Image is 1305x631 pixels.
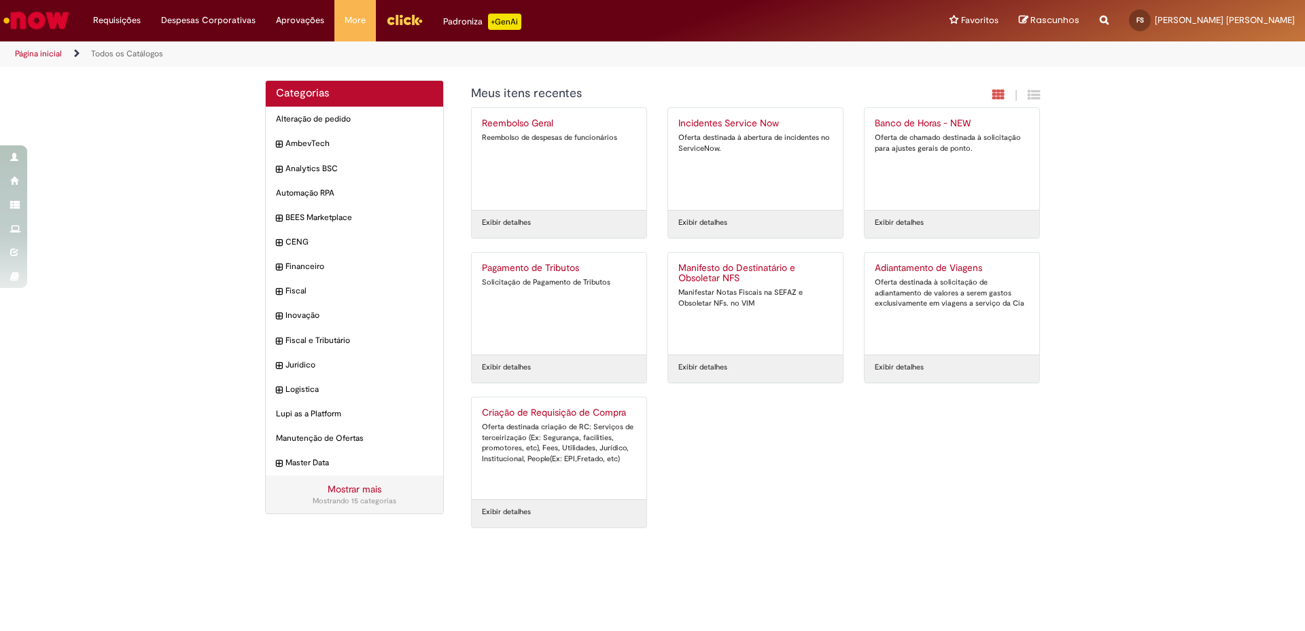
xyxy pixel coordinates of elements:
div: expandir categoria AmbevTech AmbevTech [266,131,443,156]
div: Oferta destinada criação de RC: Serviços de terceirização (Ex: Segurança, facilities, promotores,... [482,422,636,465]
a: Criação de Requisição de Compra Oferta destinada criação de RC: Serviços de terceirização (Ex: Se... [472,397,646,499]
div: Alteração de pedido [266,107,443,132]
div: Automação RPA [266,181,443,206]
a: Reembolso Geral Reembolso de despesas de funcionários [472,108,646,210]
div: Mostrando 15 categorias [276,496,433,507]
i: Exibição de grade [1028,88,1040,101]
div: expandir categoria BEES Marketplace BEES Marketplace [266,205,443,230]
i: expandir categoria Logistica [276,384,282,397]
div: Solicitação de Pagamento de Tributos [482,277,636,288]
div: expandir categoria Jurídico Jurídico [266,353,443,378]
h2: Reembolso Geral [482,118,636,129]
span: Favoritos [961,14,998,27]
span: BEES Marketplace [285,212,433,223]
a: Exibir detalhes [875,362,924,373]
a: Adiantamento de Viagens Oferta destinada à solicitação de adiantamento de valores a serem gastos ... [865,253,1039,355]
div: Oferta destinada à solicitação de adiantamento de valores a serem gastos exclusivamente em viagen... [875,277,1029,309]
span: Fiscal [285,285,433,297]
img: ServiceNow [1,7,71,34]
div: expandir categoria Fiscal e Tributário Fiscal e Tributário [266,328,443,353]
i: expandir categoria Analytics BSC [276,163,282,177]
span: Automação RPA [276,187,433,199]
div: expandir categoria Financeiro Financeiro [266,254,443,279]
i: Exibição em cartão [992,88,1005,101]
i: expandir categoria Inovação [276,310,282,323]
a: Página inicial [15,48,62,59]
ul: Categorias [266,107,443,475]
i: expandir categoria CENG [276,236,282,250]
i: expandir categoria Fiscal e Tributário [276,335,282,348]
i: expandir categoria BEES Marketplace [276,212,282,226]
div: Padroniza [443,14,521,30]
a: Exibir detalhes [482,217,531,228]
h1: {"description":"","title":"Meus itens recentes"} Categoria [471,87,893,101]
div: Lupi as a Platform [266,401,443,427]
i: expandir categoria Jurídico [276,359,282,373]
span: FS [1136,16,1144,24]
span: Despesas Corporativas [161,14,256,27]
span: Logistica [285,384,433,395]
a: Mostrar mais [328,483,381,495]
ul: Trilhas de página [10,41,860,67]
span: More [345,14,366,27]
a: Incidentes Service Now Oferta destinada à abertura de incidentes no ServiceNow. [668,108,843,210]
span: Requisições [93,14,141,27]
h2: Incidentes Service Now [678,118,833,129]
a: Rascunhos [1019,14,1079,27]
span: | [1015,88,1017,103]
div: Oferta destinada à abertura de incidentes no ServiceNow. [678,132,833,154]
a: Pagamento de Tributos Solicitação de Pagamento de Tributos [472,253,646,355]
i: expandir categoria Financeiro [276,261,282,274]
span: Alteração de pedido [276,113,433,125]
span: AmbevTech [285,138,433,149]
div: Oferta de chamado destinada à solicitação para ajustes gerais de ponto. [875,132,1029,154]
div: expandir categoria Fiscal Fiscal [266,278,443,304]
span: Manutenção de Ofertas [276,433,433,444]
span: [PERSON_NAME] [PERSON_NAME] [1155,14,1295,26]
i: expandir categoria Fiscal [276,285,282,299]
span: Analytics BSC [285,163,433,175]
div: expandir categoria Logistica Logistica [266,377,443,402]
div: expandir categoria CENG CENG [266,230,443,255]
span: Master Data [285,457,433,469]
span: Lupi as a Platform [276,408,433,420]
i: expandir categoria AmbevTech [276,138,282,151]
h2: Adiantamento de Viagens [875,263,1029,274]
a: Exibir detalhes [678,362,727,373]
span: Rascunhos [1030,14,1079,26]
span: Jurídico [285,359,433,371]
div: expandir categoria Master Data Master Data [266,450,443,475]
a: Exibir detalhes [482,362,531,373]
a: Manifesto do Destinatário e Obsoletar NFS Manifestar Notas Fiscais na SEFAZ e Obsoletar NFs. no VIM [668,253,843,355]
span: Inovação [285,310,433,321]
h2: Pagamento de Tributos [482,263,636,274]
p: +GenAi [488,14,521,30]
span: Financeiro [285,261,433,272]
a: Banco de Horas - NEW Oferta de chamado destinada à solicitação para ajustes gerais de ponto. [865,108,1039,210]
h2: Manifesto do Destinatário e Obsoletar NFS [678,263,833,285]
i: expandir categoria Master Data [276,457,282,471]
div: expandir categoria Analytics BSC Analytics BSC [266,156,443,181]
a: Exibir detalhes [875,217,924,228]
a: Todos os Catálogos [91,48,163,59]
span: Aprovações [276,14,324,27]
div: Manifestar Notas Fiscais na SEFAZ e Obsoletar NFs. no VIM [678,287,833,308]
h2: Banco de Horas - NEW [875,118,1029,129]
span: Fiscal e Tributário [285,335,433,346]
h2: Categorias [276,88,433,100]
img: click_logo_yellow_360x200.png [386,10,423,30]
a: Exibir detalhes [678,217,727,228]
span: CENG [285,236,433,248]
a: Exibir detalhes [482,507,531,518]
h2: Criação de Requisição de Compra [482,408,636,418]
div: expandir categoria Inovação Inovação [266,303,443,328]
div: Manutenção de Ofertas [266,426,443,451]
div: Reembolso de despesas de funcionários [482,132,636,143]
